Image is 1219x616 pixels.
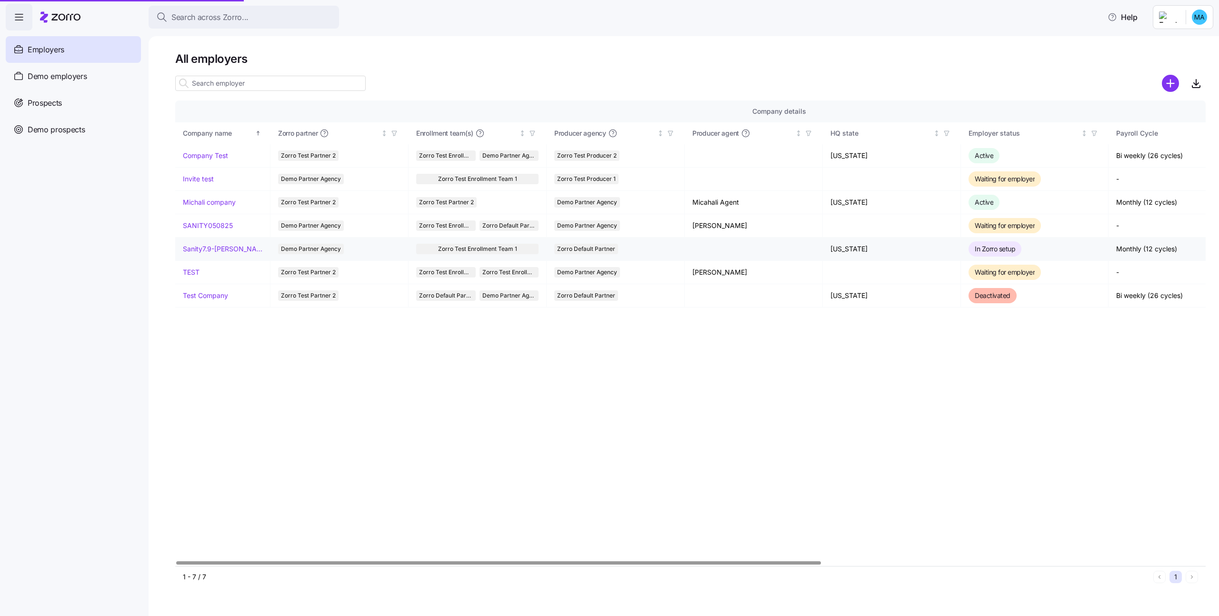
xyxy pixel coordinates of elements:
span: Demo Partner Agency [557,267,617,278]
span: Zorro Default Partner [482,220,536,231]
span: Demo Partner Agency [482,290,536,301]
span: Active [975,151,993,159]
th: Company nameSorted ascending [175,122,270,144]
th: HQ stateNot sorted [823,122,961,144]
a: Invite test [183,174,214,184]
span: Active [975,198,993,206]
span: Waiting for employer [975,175,1035,183]
span: Demo Partner Agency [557,220,617,231]
div: Not sorted [1081,130,1088,137]
a: Prospects [6,89,141,116]
span: Demo prospects [28,124,85,136]
span: Zorro partner [278,129,318,138]
span: Zorro Test Enrollment Team 1 [419,220,473,231]
td: [US_STATE] [823,144,961,168]
a: SANITY050825 [183,221,233,230]
a: Michali company [183,198,236,207]
span: Zorro Test Enrollment Team 1 [482,267,536,278]
span: Zorro Test Enrollment Team 1 [438,244,517,254]
div: Sorted ascending [255,130,261,137]
button: Help [1100,8,1145,27]
span: Demo Partner Agency [281,244,341,254]
div: HQ state [830,128,931,139]
div: 1 - 7 / 7 [183,572,1149,582]
svg: add icon [1162,75,1179,92]
span: Zorro Test Partner 2 [419,197,474,208]
a: Test Company [183,291,228,300]
span: Zorro Test Producer 2 [557,150,617,161]
span: Zorro Test Partner 2 [281,290,336,301]
th: Producer agencyNot sorted [547,122,685,144]
span: In Zorro setup [975,245,1015,253]
div: Not sorted [657,130,664,137]
td: Micahali Agent [685,191,823,214]
div: Not sorted [381,130,388,137]
span: Zorro Default Partner [419,290,473,301]
span: Demo employers [28,70,87,82]
span: Zorro Test Producer 1 [557,174,616,184]
th: Zorro partnerNot sorted [270,122,409,144]
th: Producer agentNot sorted [685,122,823,144]
td: [US_STATE] [823,191,961,214]
th: Enrollment team(s)Not sorted [409,122,547,144]
div: Company name [183,128,253,139]
span: Waiting for employer [975,268,1035,276]
span: Zorro Test Partner 2 [281,150,336,161]
a: TEST [183,268,200,277]
span: Producer agent [692,129,739,138]
button: 1 [1169,571,1182,583]
span: Zorro Test Enrollment Team 2 [419,150,473,161]
div: Not sorted [519,130,526,137]
button: Search across Zorro... [149,6,339,29]
span: Help [1108,11,1138,23]
span: Zorro Test Partner 2 [281,267,336,278]
button: Previous page [1153,571,1166,583]
a: Demo prospects [6,116,141,143]
div: Not sorted [795,130,802,137]
td: [US_STATE] [823,238,961,261]
a: Sanity7.9-[PERSON_NAME] [183,244,262,254]
div: Payroll Cycle [1116,128,1217,139]
span: Search across Zorro... [171,11,249,23]
span: Producer agency [554,129,606,138]
th: Employer statusNot sorted [961,122,1109,144]
input: Search employer [175,76,366,91]
span: Zorro Default Partner [557,244,615,254]
span: Demo Partner Agency [281,220,341,231]
span: Zorro Test Partner 2 [281,197,336,208]
span: Zorro Test Enrollment Team 2 [419,267,473,278]
td: [PERSON_NAME] [685,261,823,284]
span: Zorro Default Partner [557,290,615,301]
span: Zorro Test Enrollment Team 1 [438,174,517,184]
button: Next page [1186,571,1198,583]
img: Employer logo [1159,11,1178,23]
img: 9f757de36c5fb024244abc8c7a678d0a [1192,10,1207,25]
td: [US_STATE] [823,284,961,308]
td: [PERSON_NAME] [685,214,823,238]
span: Employers [28,44,64,56]
a: Company Test [183,151,228,160]
h1: All employers [175,51,1206,66]
div: Not sorted [933,130,940,137]
span: Demo Partner Agency [281,174,341,184]
span: Prospects [28,97,62,109]
span: Demo Partner Agency [557,197,617,208]
a: Demo employers [6,63,141,89]
div: Employer status [969,128,1079,139]
a: Employers [6,36,141,63]
span: Waiting for employer [975,221,1035,229]
span: Deactivated [975,291,1010,299]
span: Demo Partner Agency [482,150,536,161]
span: Enrollment team(s) [416,129,473,138]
